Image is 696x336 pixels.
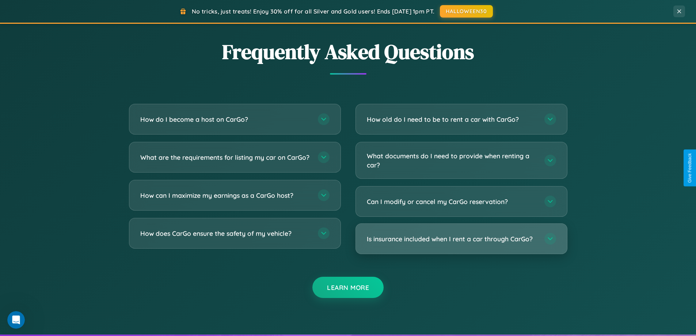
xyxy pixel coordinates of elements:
[687,153,692,183] div: Give Feedback
[140,191,311,200] h3: How can I maximize my earnings as a CarGo host?
[140,229,311,238] h3: How does CarGo ensure the safety of my vehicle?
[7,311,25,329] iframe: Intercom live chat
[140,153,311,162] h3: What are the requirements for listing my car on CarGo?
[367,197,537,206] h3: Can I modify or cancel my CarGo reservation?
[440,5,493,18] button: HALLOWEEN30
[367,151,537,169] h3: What documents do I need to provide when renting a car?
[312,277,384,298] button: Learn More
[367,234,537,243] h3: Is insurance included when I rent a car through CarGo?
[367,115,537,124] h3: How old do I need to be to rent a car with CarGo?
[129,38,567,66] h2: Frequently Asked Questions
[140,115,311,124] h3: How do I become a host on CarGo?
[192,8,434,15] span: No tricks, just treats! Enjoy 30% off for all Silver and Gold users! Ends [DATE] 1pm PT.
